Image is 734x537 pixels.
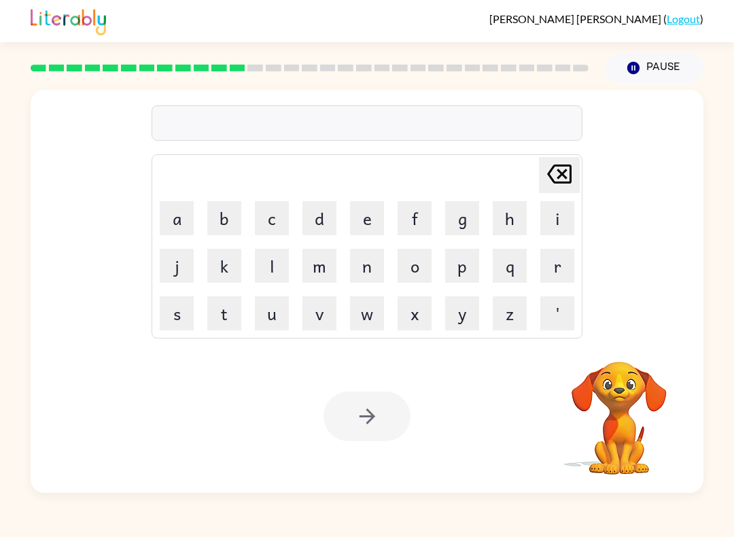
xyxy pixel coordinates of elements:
button: v [302,296,336,330]
button: b [207,201,241,235]
button: c [255,201,289,235]
button: t [207,296,241,330]
button: k [207,249,241,283]
button: d [302,201,336,235]
button: f [398,201,432,235]
button: i [540,201,574,235]
video: Your browser must support playing .mp4 files to use Literably. Please try using another browser. [551,341,687,477]
button: o [398,249,432,283]
button: s [160,296,194,330]
img: Literably [31,5,106,35]
button: q [493,249,527,283]
button: l [255,249,289,283]
button: Pause [605,52,703,84]
button: u [255,296,289,330]
button: p [445,249,479,283]
button: w [350,296,384,330]
button: m [302,249,336,283]
button: a [160,201,194,235]
button: ' [540,296,574,330]
div: ( ) [489,12,703,25]
button: e [350,201,384,235]
span: [PERSON_NAME] [PERSON_NAME] [489,12,663,25]
button: r [540,249,574,283]
button: h [493,201,527,235]
a: Logout [667,12,700,25]
button: j [160,249,194,283]
button: x [398,296,432,330]
button: g [445,201,479,235]
button: y [445,296,479,330]
button: n [350,249,384,283]
button: z [493,296,527,330]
